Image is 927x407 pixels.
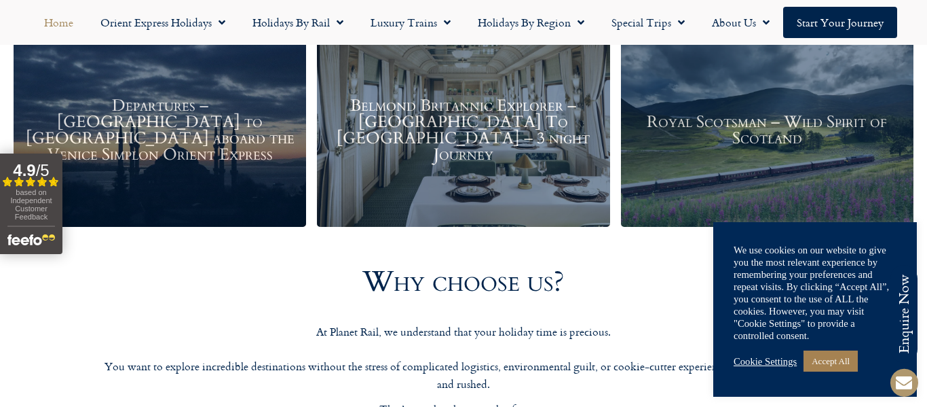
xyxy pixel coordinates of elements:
h2: Why choose us? [117,268,810,296]
a: Belmond Britannic Explorer – [GEOGRAPHIC_DATA] To [GEOGRAPHIC_DATA] – 3 night Journey [317,33,609,227]
a: Cookie Settings [734,355,797,368]
a: Holidays by Region [464,7,598,38]
h3: Belmond Britannic Explorer – [GEOGRAPHIC_DATA] To [GEOGRAPHIC_DATA] – 3 night Journey [324,98,603,163]
a: Royal Scotsman – Wild Spirit of Scotland [621,33,913,227]
a: Departures – [GEOGRAPHIC_DATA] to [GEOGRAPHIC_DATA] aboard the Venice Simplon Orient Express [14,33,306,227]
a: Start your Journey [783,7,897,38]
a: Special Trips [598,7,698,38]
h3: Royal Scotsman – Wild Spirit of Scotland [628,114,907,147]
nav: Menu [7,7,920,38]
a: Orient Express Holidays [87,7,239,38]
a: Home [31,7,87,38]
a: Accept All [803,351,858,372]
a: About Us [698,7,783,38]
a: Holidays by Rail [239,7,357,38]
a: Luxury Trains [357,7,464,38]
p: At Planet Rail, we understand that your holiday time is precious. You want to explore incredible ... [104,323,823,393]
div: We use cookies on our website to give you the most relevant experience by remembering your prefer... [734,244,896,342]
h3: Departures – [GEOGRAPHIC_DATA] to [GEOGRAPHIC_DATA] aboard the Venice Simplon Orient Express [20,98,299,163]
